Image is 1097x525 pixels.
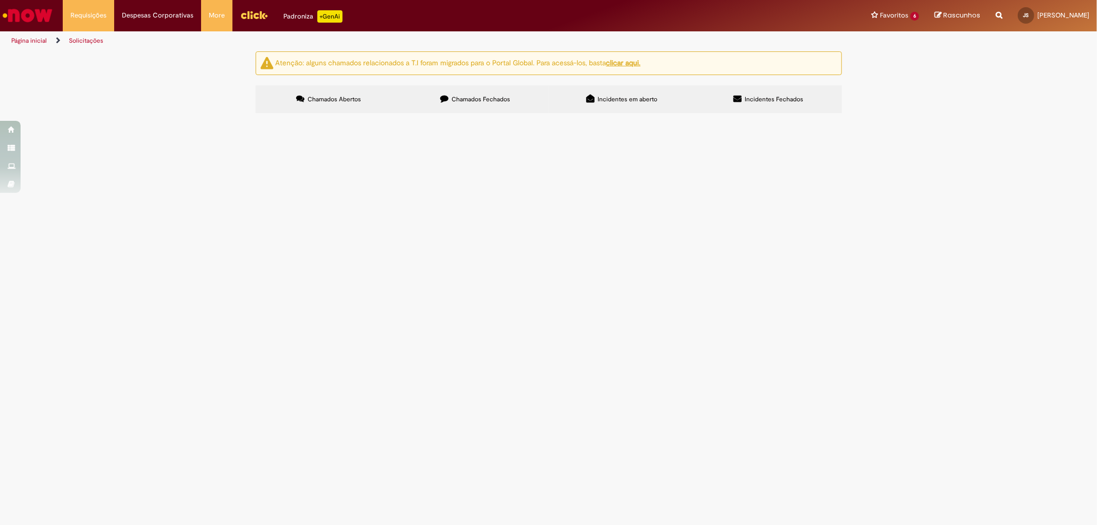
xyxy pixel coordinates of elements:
[598,95,657,103] span: Incidentes em aberto
[240,7,268,23] img: click_logo_yellow_360x200.png
[276,58,641,67] ng-bind-html: Atenção: alguns chamados relacionados a T.I foram migrados para o Portal Global. Para acessá-los,...
[880,10,908,21] span: Favoritos
[209,10,225,21] span: More
[317,10,343,23] p: +GenAi
[308,95,361,103] span: Chamados Abertos
[122,10,193,21] span: Despesas Corporativas
[934,11,980,21] a: Rascunhos
[1037,11,1089,20] span: [PERSON_NAME]
[69,37,103,45] a: Solicitações
[8,31,724,50] ul: Trilhas de página
[283,10,343,23] div: Padroniza
[1023,12,1029,19] span: JS
[1,5,54,26] img: ServiceNow
[910,12,919,21] span: 6
[943,10,980,20] span: Rascunhos
[606,58,641,67] a: clicar aqui.
[11,37,47,45] a: Página inicial
[452,95,510,103] span: Chamados Fechados
[70,10,106,21] span: Requisições
[745,95,803,103] span: Incidentes Fechados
